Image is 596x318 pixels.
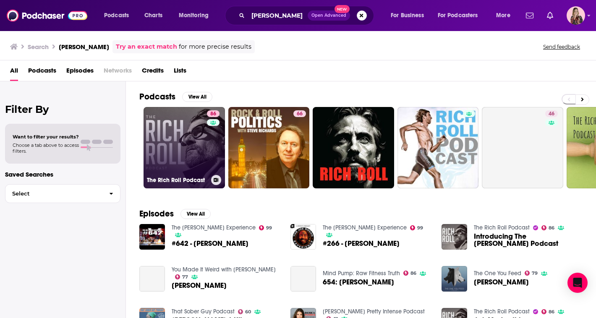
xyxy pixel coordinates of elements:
[490,9,521,22] button: open menu
[532,271,538,275] span: 79
[417,226,423,230] span: 99
[323,240,400,247] span: #266 - [PERSON_NAME]
[139,209,211,219] a: EpisodesView All
[13,142,79,154] span: Choose a tab above to access filters.
[432,9,490,22] button: open menu
[308,10,350,21] button: Open AdvancedNew
[210,110,216,118] span: 86
[567,6,585,25] span: Logged in as ericabrady
[139,266,165,292] a: Rich Roll
[174,64,186,81] a: Lists
[410,271,416,275] span: 86
[266,226,272,230] span: 99
[385,9,434,22] button: open menu
[549,310,554,314] span: 86
[403,271,417,276] a: 86
[248,9,308,22] input: Search podcasts, credits, & more...
[523,8,537,23] a: Show notifications dropdown
[496,10,510,21] span: More
[442,224,467,250] img: Introducing The Rich Roll Podcast
[323,240,400,247] a: #266 - Rich Roll
[391,10,424,21] span: For Business
[207,110,220,117] a: 86
[142,64,164,81] span: Credits
[541,309,555,314] a: 86
[172,282,227,289] a: Rich Roll
[144,10,162,21] span: Charts
[335,5,350,13] span: New
[98,9,140,22] button: open menu
[173,9,220,22] button: open menu
[541,225,555,230] a: 86
[474,308,530,315] a: The Rich Roll Podcast
[238,309,251,314] a: 60
[245,310,251,314] span: 60
[5,184,120,203] button: Select
[172,240,248,247] a: #642 - Rich Roll
[410,225,423,230] a: 99
[442,266,467,292] img: Rich Roll
[116,42,177,52] a: Try an exact match
[147,177,208,184] h3: The Rich Roll Podcast
[541,43,583,50] button: Send feedback
[59,43,109,51] h3: [PERSON_NAME]
[545,110,558,117] a: 46
[182,92,212,102] button: View All
[172,282,227,289] span: [PERSON_NAME]
[323,270,400,277] a: Mind Pump: Raw Fitness Truth
[139,91,175,102] h2: Podcasts
[179,42,251,52] span: for more precise results
[474,224,530,231] a: The Rich Roll Podcast
[259,225,272,230] a: 99
[438,10,478,21] span: For Podcasters
[175,274,188,279] a: 77
[104,10,129,21] span: Podcasts
[139,91,212,102] a: PodcastsView All
[5,103,120,115] h2: Filter By
[290,224,316,250] img: #266 - Rich Roll
[549,226,554,230] span: 86
[567,6,585,25] button: Show profile menu
[567,6,585,25] img: User Profile
[544,8,557,23] a: Show notifications dropdown
[474,279,529,286] span: [PERSON_NAME]
[13,134,79,140] span: Want to filter your results?
[323,279,394,286] span: 654: [PERSON_NAME]
[104,64,132,81] span: Networks
[474,233,583,247] a: Introducing The Rich Roll Podcast
[311,13,346,18] span: Open Advanced
[323,308,425,315] a: Danica Patrick Pretty Intense Podcast
[139,224,165,250] img: #642 - Rich Roll
[10,64,18,81] a: All
[139,209,174,219] h2: Episodes
[139,9,167,22] a: Charts
[7,8,87,23] img: Podchaser - Follow, Share and Rate Podcasts
[28,64,56,81] a: Podcasts
[474,233,583,247] span: Introducing The [PERSON_NAME] Podcast
[297,110,303,118] span: 66
[144,107,225,188] a: 86The Rich Roll Podcast
[525,271,538,276] a: 79
[66,64,94,81] a: Episodes
[293,110,306,117] a: 66
[28,43,49,51] h3: Search
[5,170,120,178] p: Saved Searches
[323,224,407,231] a: The Joe Rogan Experience
[474,270,521,277] a: The One You Feed
[482,107,563,188] a: 46
[172,240,248,247] span: #642 - [PERSON_NAME]
[290,266,316,292] a: 654: Rich Roll
[172,224,256,231] a: The Joe Rogan Experience
[549,110,554,118] span: 46
[474,279,529,286] a: Rich Roll
[567,273,588,293] div: Open Intercom Messenger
